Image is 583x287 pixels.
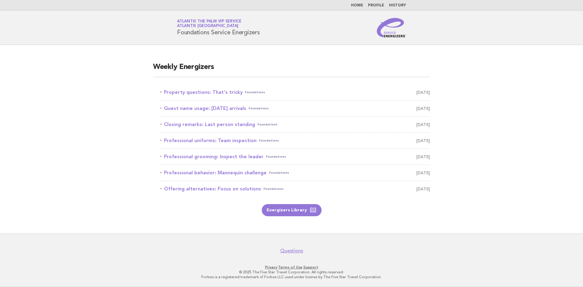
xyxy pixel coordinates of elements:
[245,88,265,97] span: Foundations
[266,152,286,161] span: Foundations
[160,88,430,97] a: Property questions: That's trickyFoundations [DATE]
[389,4,406,7] a: History
[262,204,322,216] a: Energizers Library
[265,265,277,269] a: Privacy
[177,19,241,28] a: Atlantis The Palm VIP ServiceAtlantis [GEOGRAPHIC_DATA]
[160,104,430,113] a: Guest name usage: [DATE] arrivalsFoundations [DATE]
[377,18,406,37] img: Service Energizers
[177,20,260,36] h1: Foundations Service Energizers
[416,169,430,177] span: [DATE]
[259,136,279,145] span: Foundations
[177,24,238,28] span: Atlantis [GEOGRAPHIC_DATA]
[160,136,430,145] a: Professional uniforms: Team inspectionFoundations [DATE]
[160,120,430,129] a: Closing remarks: Last person standingFoundations [DATE]
[160,185,430,193] a: Offering alternatives: Focus on solutionsFoundations [DATE]
[303,265,318,269] a: Support
[416,152,430,161] span: [DATE]
[351,4,363,7] a: Home
[280,248,303,254] a: Questions
[106,275,477,279] p: Forbes is a registered trademark of Forbes LLC used under license by The Five Star Travel Corpora...
[278,265,302,269] a: Terms of Use
[153,62,430,77] h2: Weekly Energizers
[106,270,477,275] p: © 2025 The Five Star Travel Corporation. All rights reserved.
[416,185,430,193] span: [DATE]
[160,152,430,161] a: Professional grooming: Inspect the leaderFoundations [DATE]
[160,169,430,177] a: Professional behavior: Mannequin challengeFoundations [DATE]
[264,185,284,193] span: Foundations
[106,265,477,270] p: · ·
[269,169,289,177] span: Foundations
[416,120,430,129] span: [DATE]
[249,104,269,113] span: Foundations
[257,120,278,129] span: Foundations
[416,104,430,113] span: [DATE]
[416,88,430,97] span: [DATE]
[368,4,384,7] a: Profile
[416,136,430,145] span: [DATE]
